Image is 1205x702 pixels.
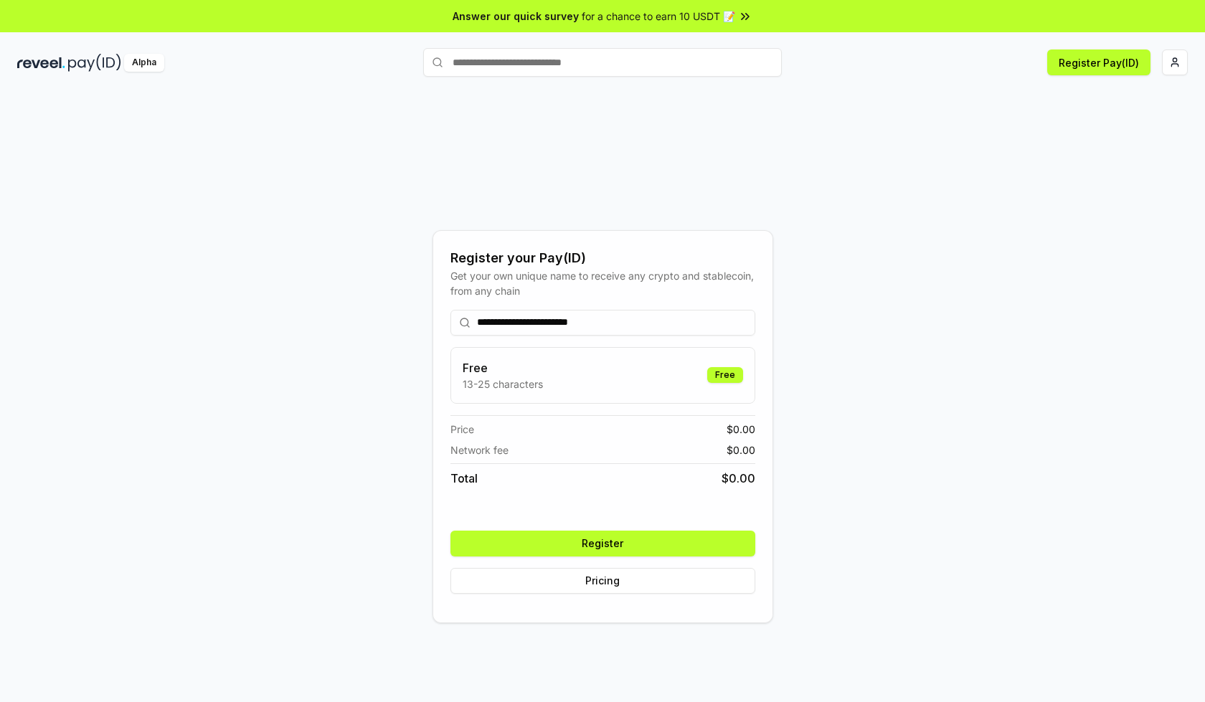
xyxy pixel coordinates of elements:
span: for a chance to earn 10 USDT 📝 [582,9,735,24]
span: Total [450,470,478,487]
span: $ 0.00 [722,470,755,487]
button: Pricing [450,568,755,594]
div: Register your Pay(ID) [450,248,755,268]
p: 13-25 characters [463,376,543,392]
span: Network fee [450,442,509,457]
span: Price [450,422,474,437]
button: Register Pay(ID) [1047,49,1150,75]
span: $ 0.00 [727,422,755,437]
img: pay_id [68,54,121,72]
div: Get your own unique name to receive any crypto and stablecoin, from any chain [450,268,755,298]
img: reveel_dark [17,54,65,72]
span: Answer our quick survey [453,9,579,24]
button: Register [450,531,755,556]
span: $ 0.00 [727,442,755,457]
h3: Free [463,359,543,376]
div: Free [707,367,743,383]
div: Alpha [124,54,164,72]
